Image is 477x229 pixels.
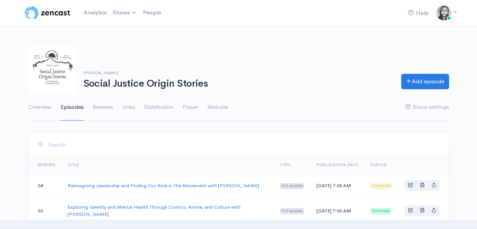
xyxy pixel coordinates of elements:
[280,162,290,167] a: Type
[370,208,391,214] span: Published
[67,162,79,167] a: Title
[370,183,393,189] span: Scheduled
[405,94,449,121] a: Show settings
[401,74,449,89] a: Add episode
[183,94,198,121] a: Player
[280,208,304,214] span: Full episode
[67,182,259,189] a: Reimagining Leadership and Finding Our Role in The Movement with [PERSON_NAME]
[122,94,135,121] a: Links
[24,5,72,20] img: ZenCast Logo
[83,78,392,89] h1: Social Justice Origin Stories
[67,204,241,218] a: Exploring Identity and Mental Health Through Comics, Anime, and Culture with [PERSON_NAME]
[280,183,304,189] span: Full episode
[81,5,110,21] a: Analytics
[93,94,113,121] a: Reviews
[405,5,432,21] a: Help
[436,5,451,20] img: ...
[29,197,62,224] td: 33
[405,205,440,216] div: Basic example
[370,162,387,167] span: Status
[140,5,164,21] a: People
[316,162,358,167] a: Publication date
[48,137,440,152] input: Search
[207,94,228,121] a: Website
[38,162,56,167] a: Episode
[310,197,364,224] td: [DATE] 7:00 AM
[61,94,84,121] a: Episodes
[83,71,392,75] h6: [PERSON_NAME]
[310,174,364,197] td: [DATE] 7:00 AM
[405,180,440,191] div: Basic example
[144,94,173,121] a: Distribution
[110,5,140,21] a: Shows
[28,94,52,121] a: Overview
[29,174,62,197] td: 34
